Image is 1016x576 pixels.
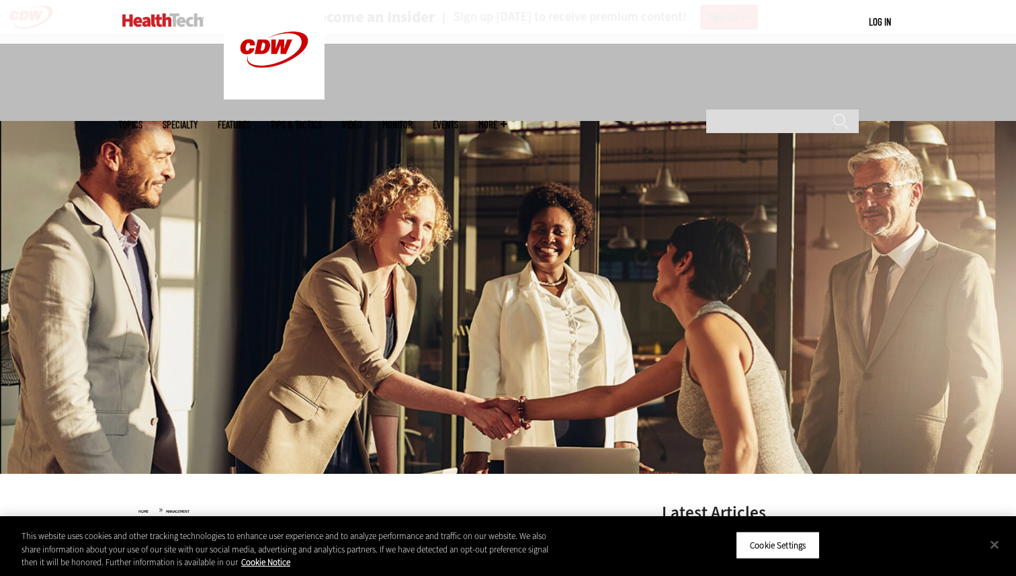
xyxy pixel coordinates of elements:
[241,557,290,568] a: More information about your privacy
[433,120,458,130] a: Events
[869,15,891,28] a: Log in
[382,120,413,130] a: MonITor
[122,13,204,27] img: Home
[138,509,149,514] a: Home
[118,120,142,130] span: Topics
[138,504,626,515] div: »
[163,120,198,130] span: Specialty
[22,530,559,569] div: This website uses cookies and other tracking technologies to enhance user experience and to analy...
[342,120,362,130] a: Video
[271,120,322,130] a: Tips & Tactics
[980,530,1009,559] button: Close
[224,89,325,103] a: CDW
[662,504,863,521] h3: Latest Articles
[218,120,251,130] a: Features
[478,120,507,130] span: More
[736,531,820,559] button: Cookie Settings
[166,509,189,514] a: Management
[869,15,891,29] div: User menu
